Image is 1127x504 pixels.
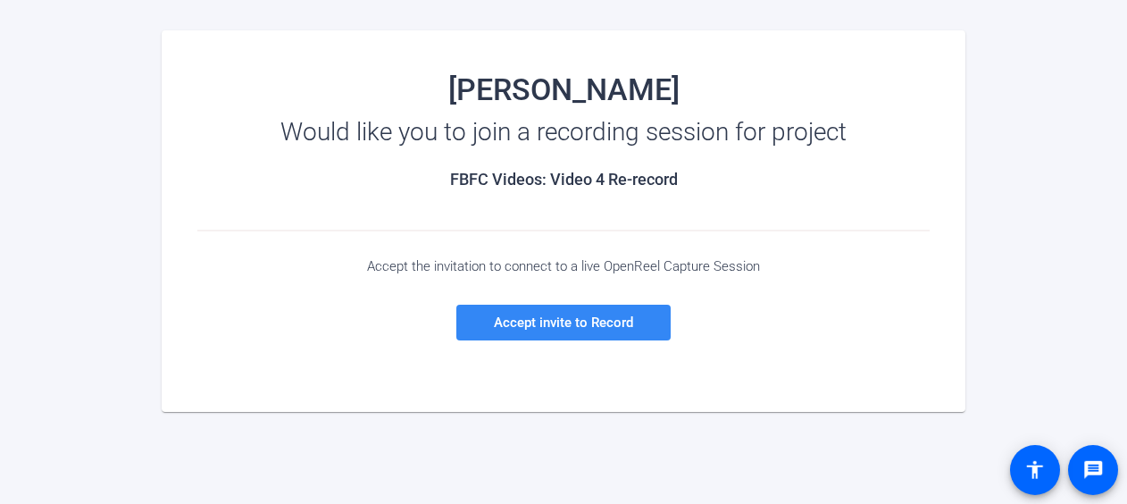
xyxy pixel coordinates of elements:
[1024,459,1046,481] mat-icon: accessibility
[456,305,671,340] a: Accept invite to Record
[494,315,633,331] span: Accept invite to Record
[197,118,930,147] div: Would like you to join a recording session for project
[197,75,930,104] div: [PERSON_NAME]
[1082,459,1104,481] mat-icon: message
[197,258,930,274] div: Accept the invitation to connect to a live OpenReel Capture Session
[197,170,930,189] h2: FBFC Videos: Video 4 Re-record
